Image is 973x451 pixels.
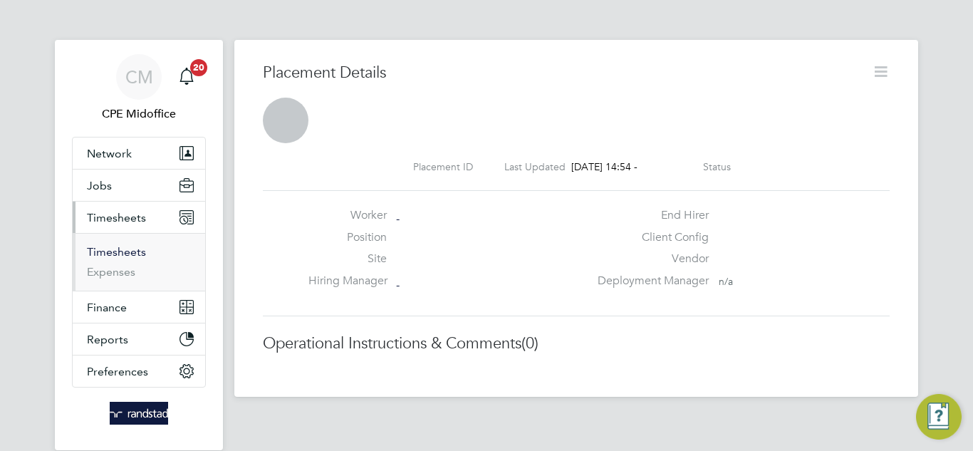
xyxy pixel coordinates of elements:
label: Deployment Manager [589,274,709,289]
span: Timesheets [87,211,146,224]
label: Position [308,230,387,245]
button: Jobs [73,170,205,201]
label: Placement ID [413,160,473,173]
div: Timesheets [73,233,205,291]
h3: Placement Details [263,63,861,83]
button: Finance [73,291,205,323]
span: Preferences [87,365,148,378]
label: Worker [308,208,387,223]
span: CPE Midoffice [72,105,206,123]
label: Hiring Manager [308,274,387,289]
button: Reports [73,323,205,355]
span: Reports [87,333,128,346]
span: Jobs [87,179,112,192]
span: CM [125,68,153,86]
span: [DATE] 14:54 - [571,160,638,173]
img: randstad-logo-retina.png [110,402,169,425]
button: Engage Resource Center [916,394,962,440]
h3: Operational Instructions & Comments [263,333,890,354]
span: Finance [87,301,127,314]
label: Status [703,160,731,173]
a: Timesheets [87,245,146,259]
span: Network [87,147,132,160]
label: Vendor [589,252,709,266]
a: 20 [172,54,201,100]
label: Site [308,252,387,266]
label: End Hirer [589,208,709,223]
span: (0) [521,333,538,353]
span: 20 [190,59,207,76]
a: Go to home page [72,402,206,425]
a: Expenses [87,265,135,279]
span: n/a [719,275,733,288]
nav: Main navigation [55,40,223,450]
button: Network [73,138,205,169]
button: Preferences [73,356,205,387]
label: Client Config [589,230,709,245]
label: Last Updated [504,160,566,173]
a: CMCPE Midoffice [72,54,206,123]
button: Timesheets [73,202,205,233]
